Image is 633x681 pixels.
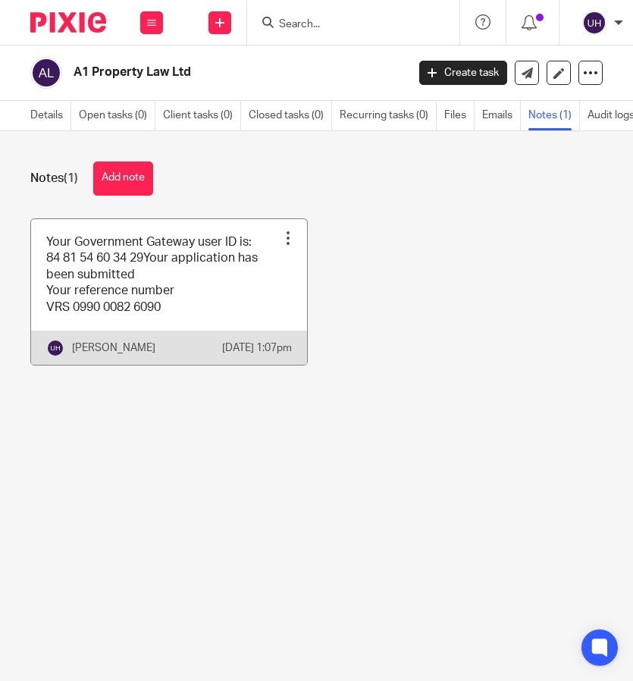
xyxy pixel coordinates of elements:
a: Create task [419,61,507,85]
img: svg%3E [30,57,62,89]
h1: Notes [30,171,78,187]
button: Add note [93,162,153,196]
h2: A1 Property Law Ltd [74,64,332,80]
input: Search [277,18,414,32]
a: Closed tasks (0) [249,101,332,130]
span: (1) [64,172,78,184]
a: Files [444,101,475,130]
a: Open tasks (0) [79,101,155,130]
a: Emails [482,101,521,130]
img: svg%3E [46,339,64,357]
img: Pixie [30,12,106,33]
a: Details [30,101,71,130]
a: Notes (1) [528,101,580,130]
p: [DATE] 1:07pm [222,340,292,356]
img: svg%3E [582,11,606,35]
a: Recurring tasks (0) [340,101,437,130]
a: Client tasks (0) [163,101,241,130]
p: [PERSON_NAME] [72,340,155,356]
